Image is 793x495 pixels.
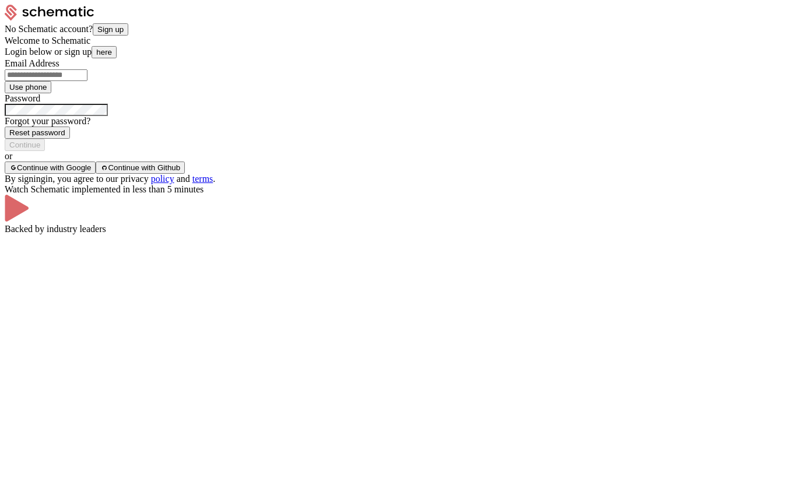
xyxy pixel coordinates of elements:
[5,151,12,161] span: or
[5,93,40,103] label: Password
[5,184,788,195] div: Watch Schematic implemented in less than 5 minutes
[5,116,788,127] div: Forgot your password?
[5,139,45,151] button: Continue
[92,46,117,58] button: here
[192,174,213,184] a: terms
[5,224,788,234] div: Backed by industry leaders
[5,174,788,184] div: By signing in , you agree to our privacy and .
[151,174,174,184] a: policy
[5,46,788,58] div: Login below or sign up
[5,162,96,174] button: Continue with Google
[5,36,788,46] div: Welcome to Schematic
[17,163,91,172] span: Continue with Google
[96,162,185,174] button: Continue with Github
[5,58,59,68] label: Email Address
[5,127,70,139] button: Reset password
[108,163,180,172] span: Continue with Github
[5,24,93,34] span: No Schematic account?
[5,81,51,93] button: Use phone
[93,23,128,36] button: Sign up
